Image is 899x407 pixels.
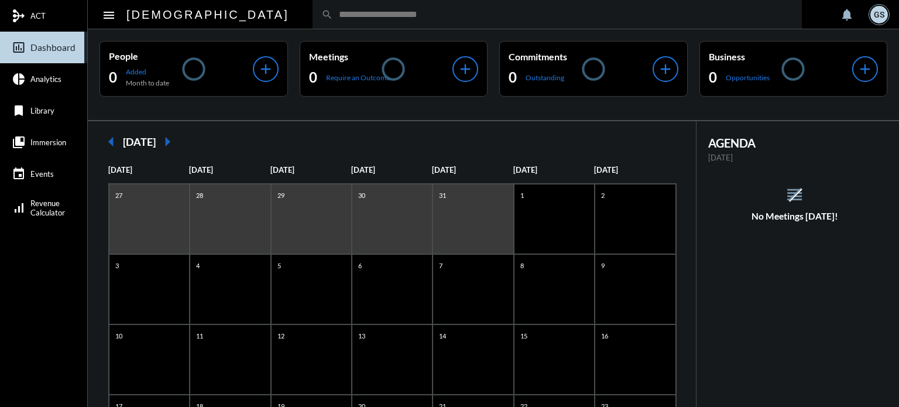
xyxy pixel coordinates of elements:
[189,165,270,175] p: [DATE]
[513,165,594,175] p: [DATE]
[696,211,894,221] h5: No Meetings [DATE]!
[436,190,449,200] p: 31
[517,190,527,200] p: 1
[123,135,156,148] h2: [DATE]
[193,190,206,200] p: 28
[436,331,449,341] p: 14
[102,8,116,22] mat-icon: Side nav toggle icon
[12,104,26,118] mat-icon: bookmark
[432,165,513,175] p: [DATE]
[193,261,203,271] p: 4
[517,261,527,271] p: 8
[12,72,26,86] mat-icon: pie_chart
[193,331,206,341] p: 11
[436,261,445,271] p: 7
[99,130,123,153] mat-icon: arrow_left
[12,40,26,54] mat-icon: insert_chart_outlined
[30,11,46,20] span: ACT
[12,167,26,181] mat-icon: event
[156,130,179,153] mat-icon: arrow_right
[112,261,122,271] p: 3
[270,165,351,175] p: [DATE]
[126,5,289,24] h2: [DEMOGRAPHIC_DATA]
[112,331,125,341] p: 10
[274,190,287,200] p: 29
[708,136,882,150] h2: AGENDA
[274,261,284,271] p: 5
[351,165,432,175] p: [DATE]
[30,42,76,53] span: Dashboard
[321,9,333,20] mat-icon: search
[785,185,804,204] mat-icon: reorder
[30,74,61,84] span: Analytics
[594,165,675,175] p: [DATE]
[274,331,287,341] p: 12
[517,331,530,341] p: 15
[97,3,121,26] button: Toggle sidenav
[30,138,66,147] span: Immersion
[30,106,54,115] span: Library
[870,6,888,23] div: GS
[598,261,608,271] p: 9
[840,8,854,22] mat-icon: notifications
[598,190,608,200] p: 2
[12,135,26,149] mat-icon: collections_bookmark
[355,190,368,200] p: 30
[355,261,365,271] p: 6
[30,199,65,217] span: Revenue Calculator
[598,331,611,341] p: 16
[12,201,26,215] mat-icon: signal_cellular_alt
[108,165,189,175] p: [DATE]
[12,9,26,23] mat-icon: mediation
[30,169,54,179] span: Events
[112,190,125,200] p: 27
[708,153,882,162] p: [DATE]
[355,331,368,341] p: 13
